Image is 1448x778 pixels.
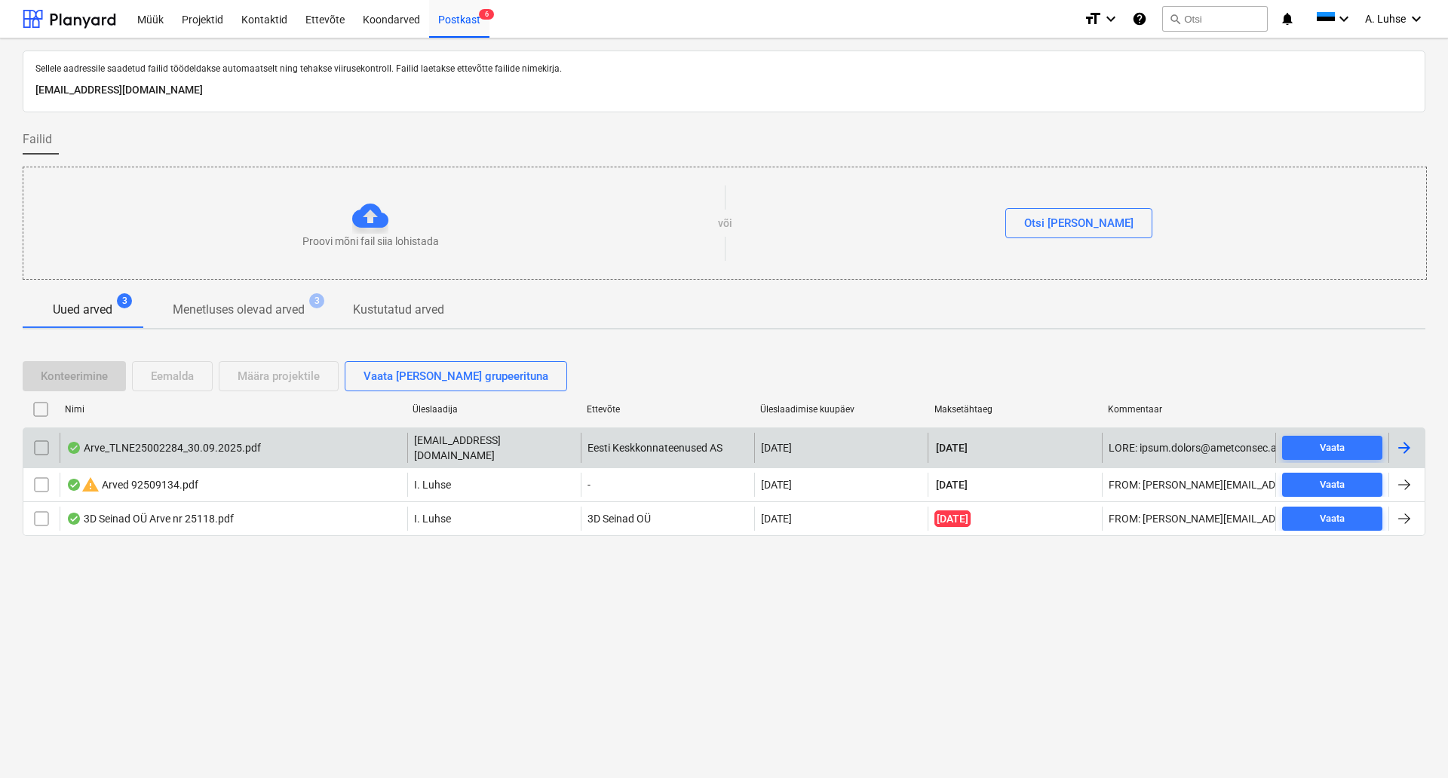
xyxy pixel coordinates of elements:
p: Sellele aadressile saadetud failid töödeldakse automaatselt ning tehakse viirusekontroll. Failid ... [35,63,1413,75]
p: Uued arved [53,301,112,319]
div: Eesti Keskkonnateenused AS [581,433,754,463]
p: Menetluses olevad arved [173,301,305,319]
div: Üleslaadimise kuupäev [760,404,922,415]
p: [EMAIL_ADDRESS][DOMAIN_NAME] [414,433,575,463]
span: 3 [117,293,132,308]
div: 3D Seinad OÜ Arve nr 25118.pdf [66,513,234,525]
div: Vaata [PERSON_NAME] grupeerituna [364,366,548,386]
div: Üleslaadija [413,404,575,415]
span: 6 [479,9,494,20]
p: või [718,216,732,231]
i: Abikeskus [1132,10,1147,28]
span: search [1169,13,1181,25]
div: Proovi mõni fail siia lohistadavõiOtsi [PERSON_NAME] [23,167,1427,280]
div: Vaata [1320,476,1345,494]
div: [DATE] [761,442,792,454]
div: Vestlusvidin [1373,706,1448,778]
span: [DATE] [934,477,969,492]
p: Proovi mõni fail siia lohistada [302,234,439,249]
i: format_size [1084,10,1102,28]
button: Vaata [1282,473,1382,497]
i: notifications [1280,10,1295,28]
div: [DATE] [761,479,792,491]
span: 3 [309,293,324,308]
span: Failid [23,130,52,149]
p: [EMAIL_ADDRESS][DOMAIN_NAME] [35,81,1413,100]
button: Vaata [1282,507,1382,531]
div: - [581,473,754,497]
p: Kustutatud arved [353,301,444,319]
div: Andmed failist loetud [66,513,81,525]
span: A. Luhse [1365,13,1406,25]
div: Andmed failist loetud [66,479,81,491]
div: Arved 92509134.pdf [66,476,198,494]
div: Vaata [1320,510,1345,528]
button: Otsi [PERSON_NAME] [1005,208,1152,238]
div: Otsi [PERSON_NAME] [1024,213,1134,233]
div: Arve_TLNE25002284_30.09.2025.pdf [66,442,261,454]
p: I. Luhse [414,477,451,492]
button: Vaata [PERSON_NAME] grupeerituna [345,361,567,391]
div: Andmed failist loetud [66,442,81,454]
button: Vaata [1282,436,1382,460]
div: 3D Seinad OÜ [581,507,754,531]
i: keyboard_arrow_down [1335,10,1353,28]
span: [DATE] [934,510,971,527]
div: [DATE] [761,513,792,525]
button: Otsi [1162,6,1268,32]
div: Ettevõte [587,404,749,415]
span: [DATE] [934,440,969,455]
i: keyboard_arrow_down [1407,10,1425,28]
p: I. Luhse [414,511,451,526]
span: warning [81,476,100,494]
div: Nimi [65,404,400,415]
div: Vaata [1320,440,1345,457]
div: Kommentaar [1108,404,1270,415]
iframe: Chat Widget [1373,706,1448,778]
i: keyboard_arrow_down [1102,10,1120,28]
div: Maksetähtaeg [934,404,1097,415]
